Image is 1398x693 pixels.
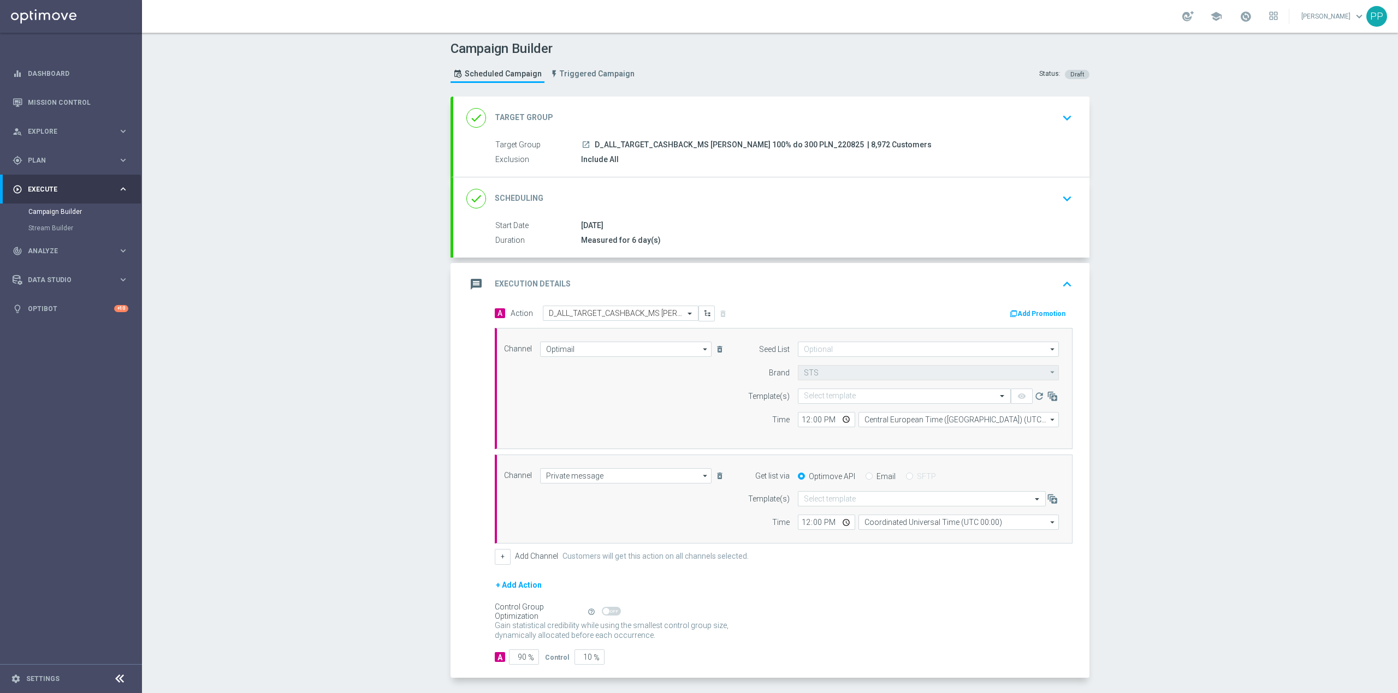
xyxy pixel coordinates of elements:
label: Target Group [495,140,581,150]
a: Stream Builder [28,224,114,232]
span: A [495,308,505,318]
button: refresh [1033,389,1046,404]
label: Template(s) [748,392,790,401]
span: school [1210,10,1222,22]
label: Get list via [755,471,790,481]
div: Optibot [13,294,128,323]
i: done [466,108,486,128]
i: arrow_drop_down [700,342,711,356]
i: launch [582,140,590,149]
span: keyboard_arrow_down [1353,10,1365,22]
button: Mission Control [12,98,129,107]
i: keyboard_arrow_up [1059,276,1075,292]
i: arrow_drop_down [1047,366,1058,379]
span: D_ALL_TARGET_CASHBACK_MS [PERSON_NAME] 100% do 300 PLN_220825 [595,140,864,150]
label: Brand [769,368,790,378]
button: help_outline [587,606,602,618]
input: Select channel [540,468,712,483]
i: keyboard_arrow_right [118,184,128,194]
button: keyboard_arrow_down [1058,188,1076,209]
i: settings [11,674,21,684]
h2: Execution Details [495,279,571,289]
button: gps_fixed Plan keyboard_arrow_right [12,156,129,165]
i: keyboard_arrow_right [118,155,128,165]
span: % [528,653,534,662]
h1: Campaign Builder [451,41,640,57]
div: Status: [1039,69,1061,79]
i: delete_forever [715,471,724,480]
i: play_circle_outline [13,184,22,194]
span: Analyze [28,248,118,254]
div: equalizer Dashboard [12,69,129,78]
div: done Target Group keyboard_arrow_down [466,107,1076,128]
span: Execute [28,186,118,193]
input: Select channel [540,342,712,357]
label: Add Channel [515,552,558,561]
ng-select: D_ALL_TARGET_CASHBACK_MS SIATKA 100% do 300 PLN_220825 [543,306,698,321]
div: Explore [13,127,118,136]
a: Mission Control [28,88,128,117]
div: PP [1366,6,1387,27]
div: Campaign Builder [28,204,141,220]
label: Exclusion [495,155,581,165]
i: arrow_drop_down [1047,413,1058,427]
i: arrow_drop_down [700,469,711,483]
div: Measured for 6 day(s) [581,235,1068,246]
div: Control Group Optimization [495,602,587,621]
i: keyboard_arrow_right [118,126,128,136]
h2: Scheduling [495,193,543,204]
div: Mission Control [13,88,128,117]
label: Action [511,309,533,318]
input: Optional [798,342,1059,357]
button: person_search Explore keyboard_arrow_right [12,127,129,136]
label: Time [772,415,790,425]
input: Select time zone [858,412,1059,427]
div: Stream Builder [28,220,141,236]
div: Data Studio [13,275,118,285]
div: Dashboard [13,59,128,88]
label: Time [772,518,790,527]
i: delete_forever [715,345,724,354]
a: [PERSON_NAME]keyboard_arrow_down [1300,8,1366,25]
a: Scheduled Campaign [451,65,544,83]
button: keyboard_arrow_down [1058,107,1076,128]
div: [DATE] [581,220,1068,231]
i: equalizer [13,69,22,79]
div: done Scheduling keyboard_arrow_down [466,188,1076,209]
i: done [466,189,486,208]
i: lightbulb [13,304,22,314]
div: Plan [13,156,118,165]
span: Plan [28,157,118,164]
i: keyboard_arrow_down [1059,110,1075,126]
label: Email [876,471,896,481]
i: arrow_drop_down [1047,342,1058,356]
div: Control [545,652,569,662]
i: refresh [1034,391,1045,402]
button: delete_forever [714,343,725,356]
div: Analyze [13,246,118,256]
a: Dashboard [28,59,128,88]
button: Data Studio keyboard_arrow_right [12,276,129,284]
i: keyboard_arrow_down [1059,190,1075,207]
i: message [466,274,486,294]
i: arrow_drop_down [1047,515,1058,529]
label: Template(s) [748,494,790,504]
h2: Target Group [495,112,553,123]
span: Triggered Campaign [560,69,635,79]
span: Scheduled Campaign [465,69,542,79]
label: Optimove API [809,471,855,481]
i: help_outline [588,608,595,616]
button: track_changes Analyze keyboard_arrow_right [12,247,129,255]
a: Settings [26,676,60,682]
div: Execute [13,184,118,194]
div: message Execution Details keyboard_arrow_up [466,274,1076,295]
colored-tag: Draft [1065,69,1089,78]
a: Campaign Builder [28,207,114,216]
button: play_circle_outline Execute keyboard_arrow_right [12,185,129,194]
button: + Add Action [495,578,543,592]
